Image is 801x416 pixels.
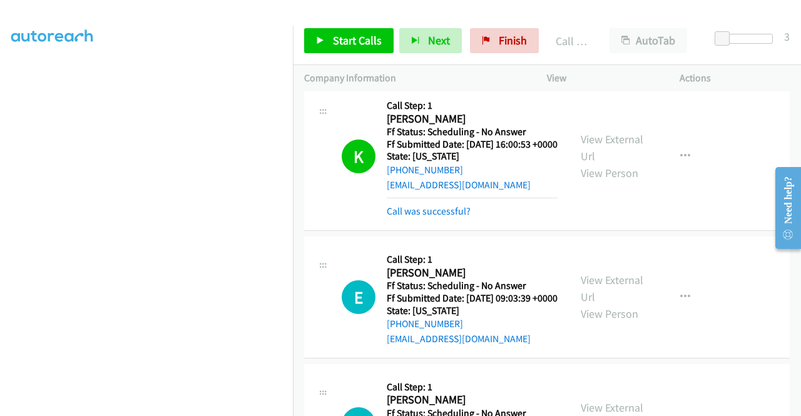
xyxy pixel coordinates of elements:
h5: Call Step: 1 [387,99,558,112]
h5: Call Step: 1 [387,253,558,266]
h5: Ff Status: Scheduling - No Answer [387,280,558,292]
a: [PHONE_NUMBER] [387,164,463,176]
h2: [PERSON_NAME] [387,266,554,280]
iframe: Resource Center [765,158,801,258]
h2: [PERSON_NAME] [387,112,554,126]
h2: [PERSON_NAME] [387,393,554,407]
a: [EMAIL_ADDRESS][DOMAIN_NAME] [387,179,531,191]
a: View External Url [581,132,643,163]
a: [PHONE_NUMBER] [387,318,463,330]
a: View External Url [581,273,643,304]
a: [EMAIL_ADDRESS][DOMAIN_NAME] [387,333,531,345]
div: 3 [784,28,790,45]
a: Call was successful? [387,205,471,217]
h5: State: [US_STATE] [387,150,558,163]
p: Call Completed [556,33,587,49]
span: Start Calls [333,33,382,48]
h5: Call Step: 1 [387,381,558,393]
a: Start Calls [304,28,394,53]
p: View [547,71,657,86]
a: View Person [581,307,638,321]
a: View Person [581,166,638,180]
p: Company Information [304,71,524,86]
a: Finish [470,28,539,53]
h1: E [342,280,375,314]
h5: Ff Submitted Date: [DATE] 09:03:39 +0000 [387,292,558,305]
h1: K [342,140,375,173]
span: Next [428,33,450,48]
h5: State: [US_STATE] [387,305,558,317]
button: AutoTab [610,28,687,53]
button: Next [399,28,462,53]
span: Finish [499,33,527,48]
p: Actions [680,71,790,86]
h5: Ff Submitted Date: [DATE] 16:00:53 +0000 [387,138,558,151]
h5: Ff Status: Scheduling - No Answer [387,126,558,138]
